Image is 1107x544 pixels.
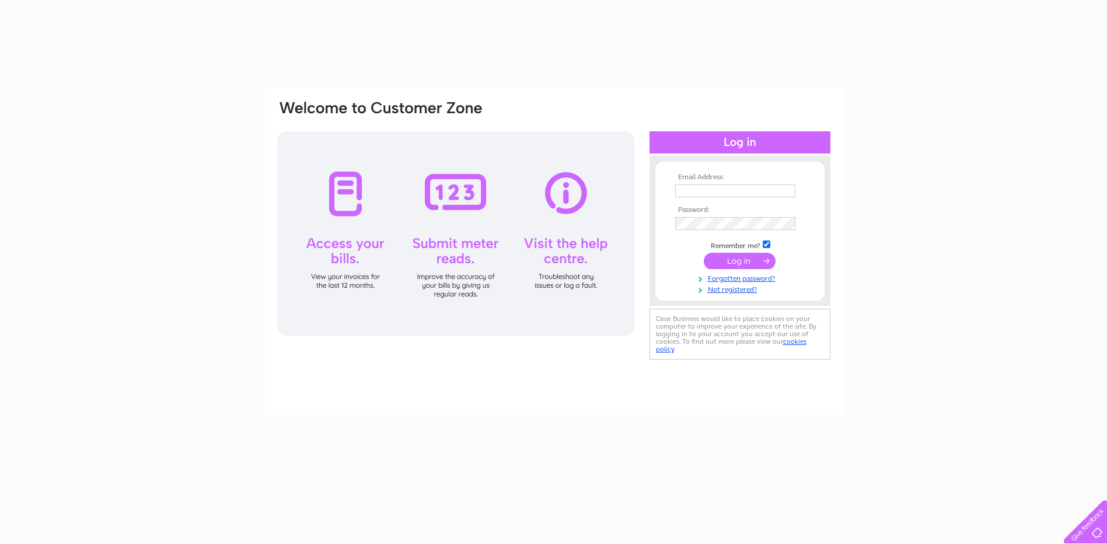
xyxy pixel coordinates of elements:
[675,283,808,294] a: Not registered?
[672,173,808,182] th: Email Address:
[672,206,808,214] th: Password:
[704,253,776,269] input: Submit
[672,239,808,250] td: Remember me?
[649,309,830,360] div: Clear Business would like to place cookies on your computer to improve your experience of the sit...
[675,272,808,283] a: Forgotten password?
[656,337,806,353] a: cookies policy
